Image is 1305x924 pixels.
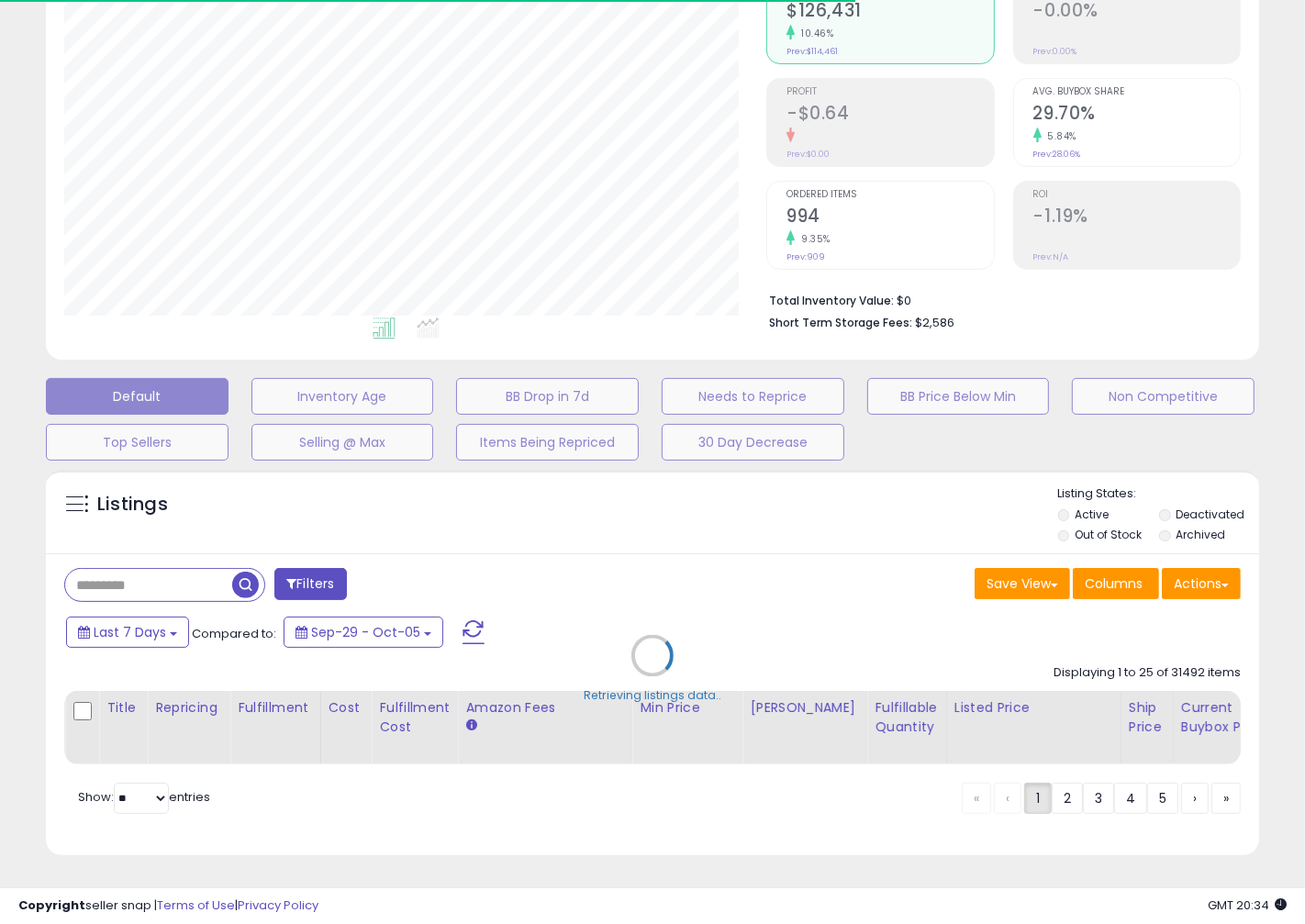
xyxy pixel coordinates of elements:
[786,251,825,262] small: Prev: 909
[1033,190,1240,200] span: ROI
[1208,896,1287,914] span: 2025-10-13 20:34 GMT
[786,46,838,57] small: Prev: $114,461
[1033,103,1240,128] h2: 29.70%
[786,190,993,200] span: Ordered Items
[1033,46,1077,57] small: Prev: 0.00%
[769,315,912,330] b: Short Term Storage Fees:
[786,87,993,97] span: Profit
[1033,206,1240,230] h2: -1.19%
[1033,251,1069,262] small: Prev: N/A
[1072,378,1255,415] button: Non Competitive
[251,424,434,461] button: Selling @ Max
[46,378,229,415] button: Default
[584,687,721,704] div: Retrieving listings data..
[786,149,830,160] small: Prev: $0.00
[867,378,1050,415] button: BB Price Below Min
[251,378,434,415] button: Inventory Age
[662,424,844,461] button: 30 Day Decrease
[915,314,954,331] span: $2,586
[1042,129,1077,143] small: 5.84%
[46,424,229,461] button: Top Sellers
[18,896,85,914] strong: Copyright
[769,288,1227,310] li: $0
[456,378,639,415] button: BB Drop in 7d
[456,424,639,461] button: Items Being Repriced
[1033,87,1240,97] span: Avg. Buybox Share
[769,293,894,308] b: Total Inventory Value:
[786,103,993,128] h2: -$0.64
[1033,149,1081,160] small: Prev: 28.06%
[157,896,235,914] a: Terms of Use
[786,206,993,230] h2: 994
[238,896,318,914] a: Privacy Policy
[662,378,844,415] button: Needs to Reprice
[18,897,318,915] div: seller snap | |
[795,232,831,246] small: 9.35%
[795,27,833,40] small: 10.46%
